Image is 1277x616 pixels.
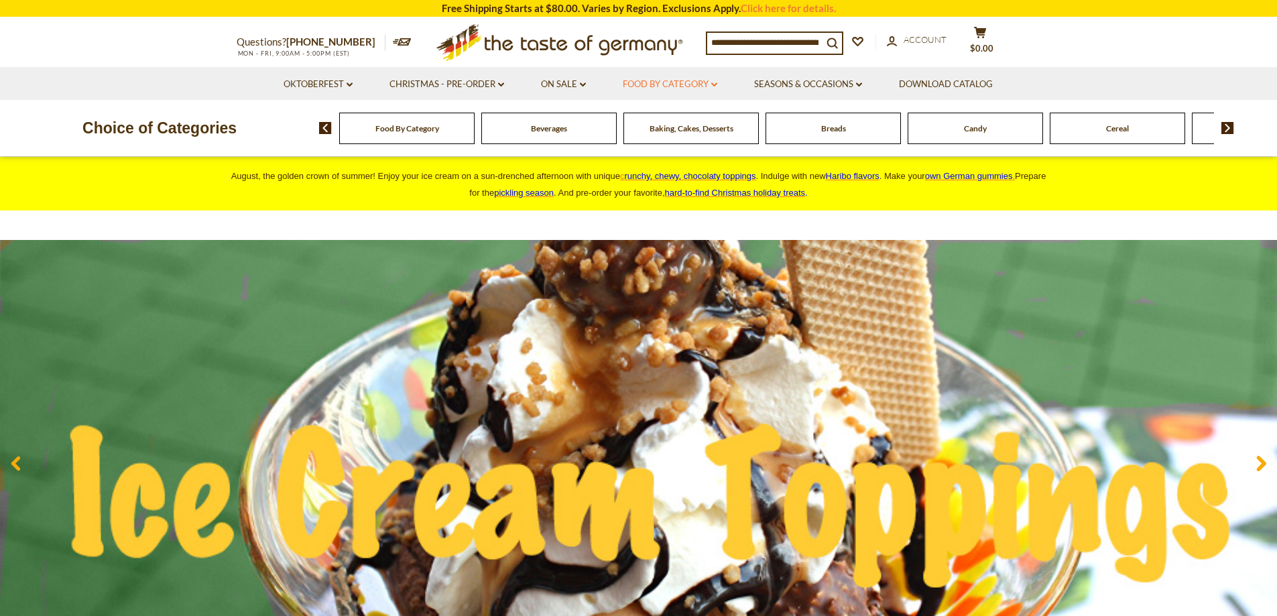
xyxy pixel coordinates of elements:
[741,2,836,14] a: Click here for details.
[237,34,385,51] p: Questions?
[389,77,504,92] a: Christmas - PRE-ORDER
[970,43,993,54] span: $0.00
[964,123,987,133] a: Candy
[754,77,862,92] a: Seasons & Occasions
[650,123,733,133] a: Baking, Cakes, Desserts
[531,123,567,133] a: Beverages
[623,77,717,92] a: Food By Category
[494,188,554,198] a: pickling season
[821,123,846,133] a: Breads
[284,77,353,92] a: Oktoberfest
[620,171,756,181] a: crunchy, chewy, chocolaty toppings
[904,34,947,45] span: Account
[925,171,1015,181] a: own German gummies.
[887,33,947,48] a: Account
[1106,123,1129,133] a: Cereal
[237,50,351,57] span: MON - FRI, 9:00AM - 5:00PM (EST)
[375,123,439,133] a: Food By Category
[286,36,375,48] a: [PHONE_NUMBER]
[541,77,586,92] a: On Sale
[665,188,806,198] a: hard-to-find Christmas holiday treats
[624,171,755,181] span: runchy, chewy, chocolaty toppings
[319,122,332,134] img: previous arrow
[231,171,1046,198] span: August, the golden crown of summer! Enjoy your ice cream on a sun-drenched afternoon with unique ...
[899,77,993,92] a: Download Catalog
[826,171,879,181] a: Haribo flavors
[961,26,1001,60] button: $0.00
[925,171,1013,181] span: own German gummies
[665,188,808,198] span: .
[1221,122,1234,134] img: next arrow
